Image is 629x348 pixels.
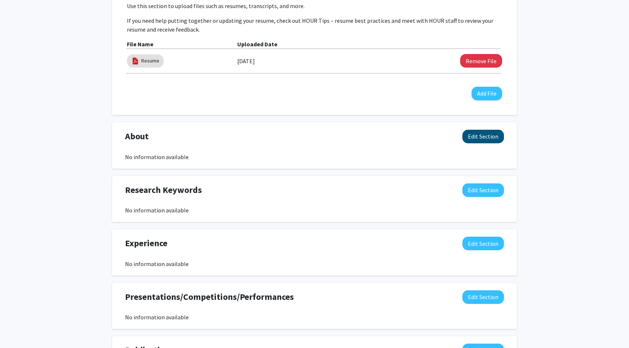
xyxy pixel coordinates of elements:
a: Resume [141,57,159,65]
div: No information available [125,259,504,268]
img: pdf_icon.png [131,57,139,65]
button: Edit Experience [462,237,504,250]
div: No information available [125,206,504,215]
span: Experience [125,237,167,250]
b: File Name [127,40,153,48]
span: Presentations/Competitions/Performances [125,290,294,304]
b: Uploaded Date [237,40,277,48]
label: [DATE] [237,55,255,67]
p: Use this section to upload files such as resumes, transcripts, and more. [127,1,502,10]
button: Edit Presentations/Competitions/Performances [462,290,504,304]
button: Edit About [462,130,504,143]
p: If you need help putting together or updating your resume, check out HOUR Tips – resume best prac... [127,16,502,34]
span: About [125,130,149,143]
div: No information available [125,153,504,161]
div: No information available [125,313,504,322]
iframe: Chat [6,315,31,342]
button: Add File [472,87,502,100]
span: Research Keywords [125,183,202,197]
button: Remove Resume File [460,54,502,68]
button: Edit Research Keywords [462,183,504,197]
